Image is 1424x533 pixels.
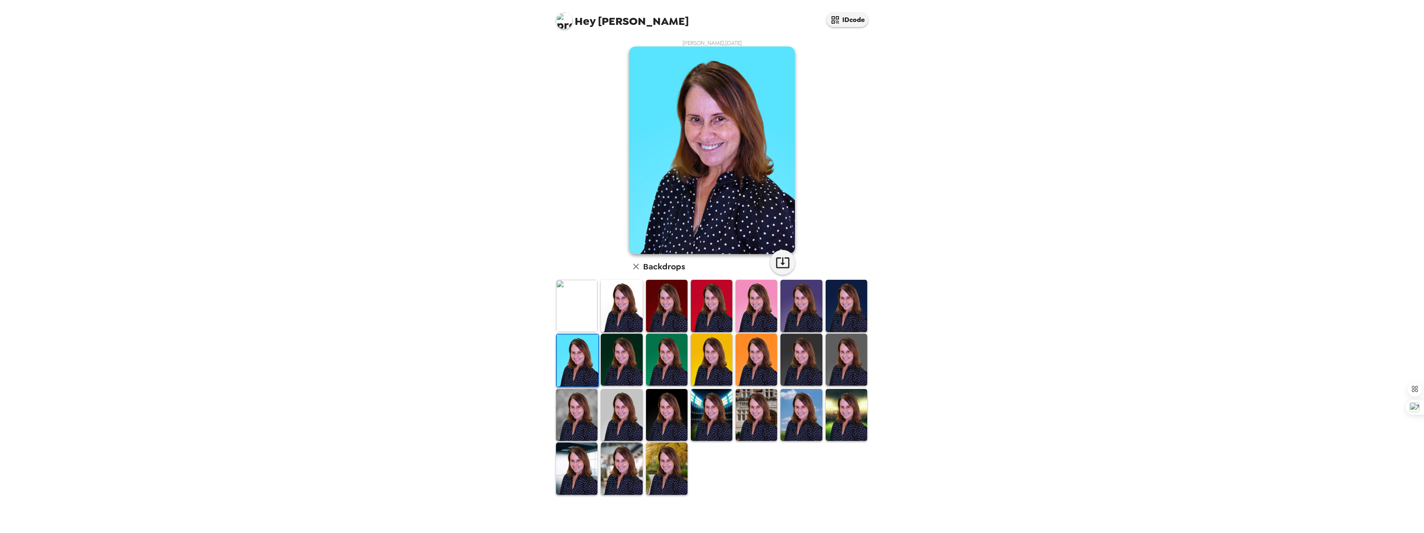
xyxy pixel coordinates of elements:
[827,12,868,27] button: IDcode
[683,39,742,46] span: [PERSON_NAME] , [DATE]
[575,14,595,29] span: Hey
[643,260,685,273] h6: Backdrops
[556,280,597,332] img: Original
[629,46,795,254] img: user
[556,12,573,29] img: profile pic
[556,8,689,27] span: [PERSON_NAME]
